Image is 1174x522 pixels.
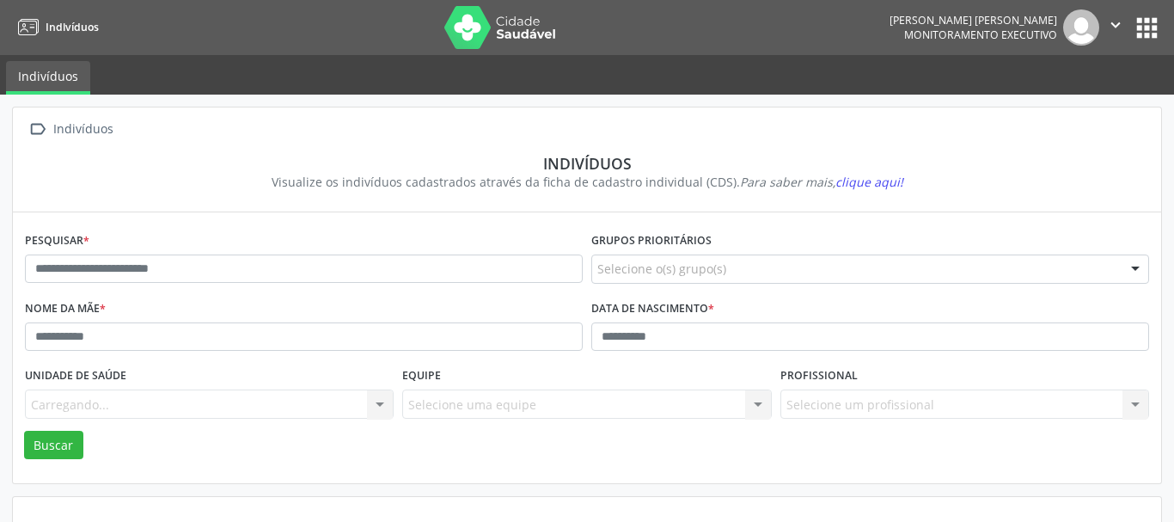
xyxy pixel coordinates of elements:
label: Pesquisar [25,228,89,255]
div: Visualize os indivíduos cadastrados através da ficha de cadastro individual (CDS). [37,173,1137,191]
button:  [1099,9,1132,46]
button: Buscar [24,431,83,460]
i:  [25,117,50,142]
label: Grupos prioritários [591,228,712,255]
label: Profissional [780,363,858,390]
span: Indivíduos [46,20,99,34]
label: Nome da mãe [25,296,106,322]
a: Indivíduos [6,61,90,95]
span: Monitoramento Executivo [904,28,1057,42]
label: Data de nascimento [591,296,714,322]
a:  Indivíduos [25,117,116,142]
i:  [1106,15,1125,34]
i: Para saber mais, [740,174,903,190]
img: img [1063,9,1099,46]
div: [PERSON_NAME] [PERSON_NAME] [890,13,1057,28]
a: Indivíduos [12,13,99,41]
div: Indivíduos [50,117,116,142]
div: Indivíduos [37,154,1137,173]
label: Equipe [402,363,441,390]
button: apps [1132,13,1162,43]
span: Selecione o(s) grupo(s) [597,260,726,278]
span: clique aqui! [835,174,903,190]
label: Unidade de saúde [25,363,126,390]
